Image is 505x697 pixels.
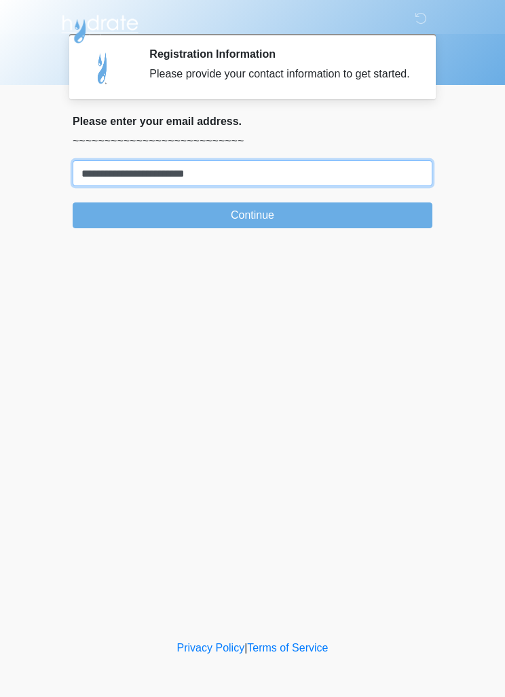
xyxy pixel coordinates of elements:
[59,10,141,44] img: Hydrate IV Bar - Chandler Logo
[244,642,247,654] a: |
[83,48,124,88] img: Agent Avatar
[73,202,432,228] button: Continue
[73,115,432,128] h2: Please enter your email address.
[247,642,328,654] a: Terms of Service
[149,66,412,82] div: Please provide your contact information to get started.
[73,133,432,149] p: ~~~~~~~~~~~~~~~~~~~~~~~~~~~
[177,642,245,654] a: Privacy Policy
